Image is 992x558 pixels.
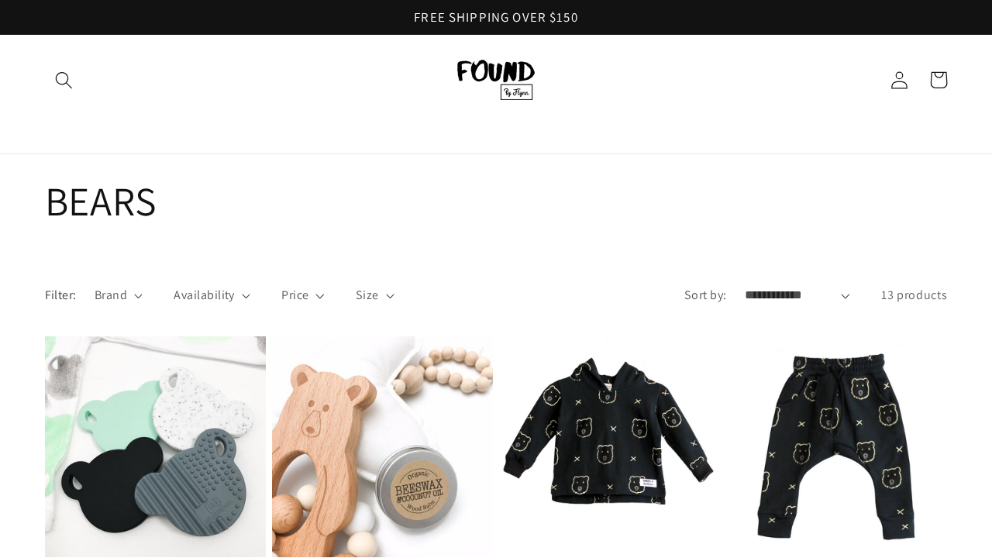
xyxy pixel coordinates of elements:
h1: BEARS [45,176,948,227]
span: Brand [95,286,127,304]
span: 13 products [881,287,948,303]
summary: Availability [174,286,250,304]
summary: Search [45,60,84,100]
span: Availability [174,286,235,304]
span: Price [281,286,308,304]
summary: Price [281,286,324,304]
summary: Size [356,286,394,304]
img: FOUND By Flynn logo [457,60,535,100]
summary: Brand [95,286,143,304]
label: Sort by: [684,287,727,303]
span: Size [356,286,379,304]
h2: Filter: [45,286,77,304]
